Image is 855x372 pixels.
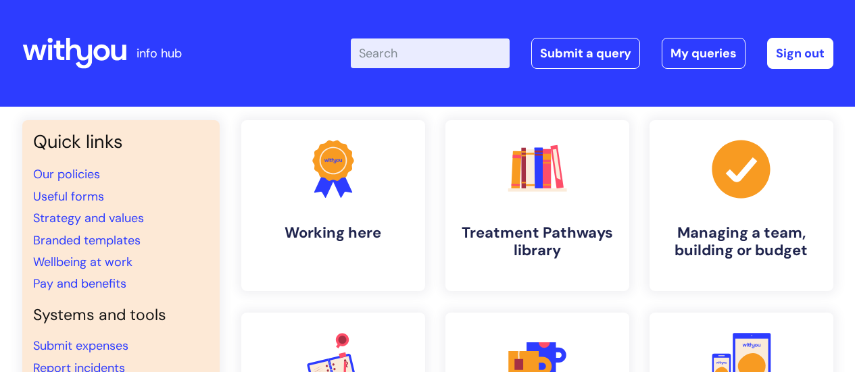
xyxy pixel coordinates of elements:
h4: Systems and tools [33,306,209,325]
a: Strategy and values [33,210,144,226]
input: Search [351,38,510,68]
h4: Treatment Pathways library [456,224,618,260]
a: Sign out [767,38,833,69]
div: | - [351,38,833,69]
a: Wellbeing at work [33,254,132,270]
h3: Quick links [33,131,209,153]
h4: Working here [252,224,414,242]
a: Treatment Pathways library [445,120,629,291]
a: Submit a query [531,38,640,69]
a: My queries [662,38,746,69]
a: Pay and benefits [33,275,126,292]
a: Useful forms [33,188,104,205]
a: Branded templates [33,232,141,248]
h4: Managing a team, building or budget [660,224,823,260]
p: info hub [137,43,182,64]
a: Working here [241,120,425,291]
a: Managing a team, building or budget [650,120,833,291]
a: Our policies [33,166,100,182]
a: Submit expenses [33,338,128,354]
